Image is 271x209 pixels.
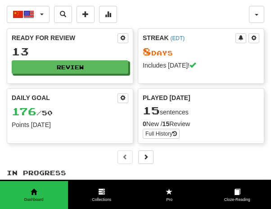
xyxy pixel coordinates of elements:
[54,6,72,23] button: Search sentences
[143,119,259,128] div: New / Review
[135,197,203,203] span: Pro
[143,46,259,58] div: Day s
[143,129,180,139] a: Full History
[77,6,95,23] button: Add sentence to collection
[12,109,53,117] span: / 50
[143,33,235,42] div: Streak
[12,46,128,57] div: 13
[99,6,117,23] button: More stats
[163,120,170,127] strong: 15
[170,35,185,41] a: (EDT)
[12,60,128,74] button: Review
[12,105,36,118] span: 176
[12,120,128,129] div: Points [DATE]
[68,197,136,203] span: Collections
[7,168,264,177] p: In Progress
[12,33,117,42] div: Ready for Review
[143,93,190,102] span: Played [DATE]
[12,93,117,103] div: Daily Goal
[143,120,146,127] strong: 0
[143,61,259,70] div: Includes [DATE]!
[143,104,160,117] span: 15
[143,105,259,117] div: sentences
[143,45,151,58] span: 8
